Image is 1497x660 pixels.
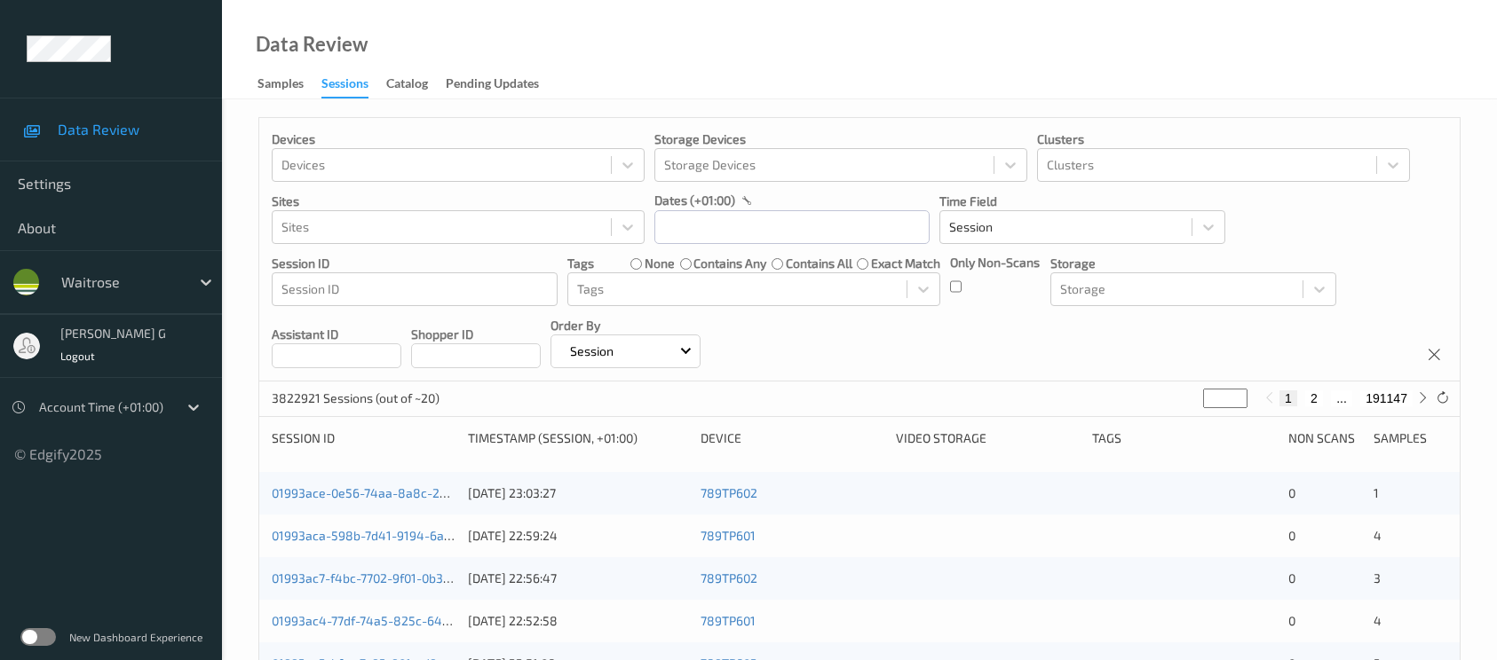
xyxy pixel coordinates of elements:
a: Catalog [386,72,446,97]
span: 3 [1374,570,1381,585]
p: Session ID [272,255,558,272]
label: contains all [786,255,852,272]
div: [DATE] 22:56:47 [468,570,688,587]
p: Storage [1050,255,1336,272]
a: 01993ace-0e56-74aa-8a8c-2dd8d9581dc6 [272,485,517,500]
a: 789TP602 [701,485,757,500]
p: Assistant ID [272,326,401,343]
div: Pending Updates [446,75,539,97]
span: 0 [1288,613,1295,628]
div: Session ID [272,429,455,447]
p: Tags [567,255,594,272]
p: Session [564,342,620,360]
a: Samples [257,72,321,97]
span: 0 [1288,528,1295,543]
label: exact match [871,255,940,272]
label: contains any [693,255,766,272]
button: 191147 [1360,390,1413,406]
label: none [645,255,675,272]
div: [DATE] 22:59:24 [468,527,688,545]
a: 789TP601 [701,528,756,543]
span: 0 [1288,570,1295,585]
button: ... [1331,390,1352,406]
a: 789TP602 [701,570,757,585]
a: 01993ac7-f4bc-7702-9f01-0b3fbb8efc38 [272,570,503,585]
p: Clusters [1037,130,1410,148]
p: Only Non-Scans [950,254,1040,271]
div: Device [701,429,884,447]
button: 2 [1305,390,1323,406]
p: Sites [272,192,645,210]
div: Sessions [321,75,368,98]
div: [DATE] 22:52:58 [468,612,688,630]
p: Order By [550,317,701,334]
span: 4 [1374,528,1382,543]
div: Tags [1092,429,1276,447]
p: Devices [272,130,645,148]
p: Storage Devices [654,130,1027,148]
p: Shopper ID [411,326,541,343]
a: 01993aca-598b-7d41-9194-6a28e9129dd2 [272,528,514,543]
p: dates (+01:00) [654,192,735,209]
div: Video Storage [896,429,1080,447]
span: 1 [1374,485,1379,500]
a: 789TP601 [701,613,756,628]
a: 01993ac4-77df-74a5-825c-64689950f5d0 [272,613,511,628]
a: Pending Updates [446,72,557,97]
p: Time Field [939,192,1225,210]
div: Non Scans [1288,429,1362,447]
div: Catalog [386,75,428,97]
a: Sessions [321,72,386,98]
div: Samples [257,75,304,97]
div: [DATE] 23:03:27 [468,484,688,502]
div: Timestamp (Session, +01:00) [468,429,688,447]
button: 1 [1279,390,1297,406]
span: 0 [1288,485,1295,500]
span: 4 [1374,613,1382,628]
div: Data Review [256,35,368,53]
p: 3822921 Sessions (out of ~20) [272,389,440,407]
div: Samples [1374,429,1447,447]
